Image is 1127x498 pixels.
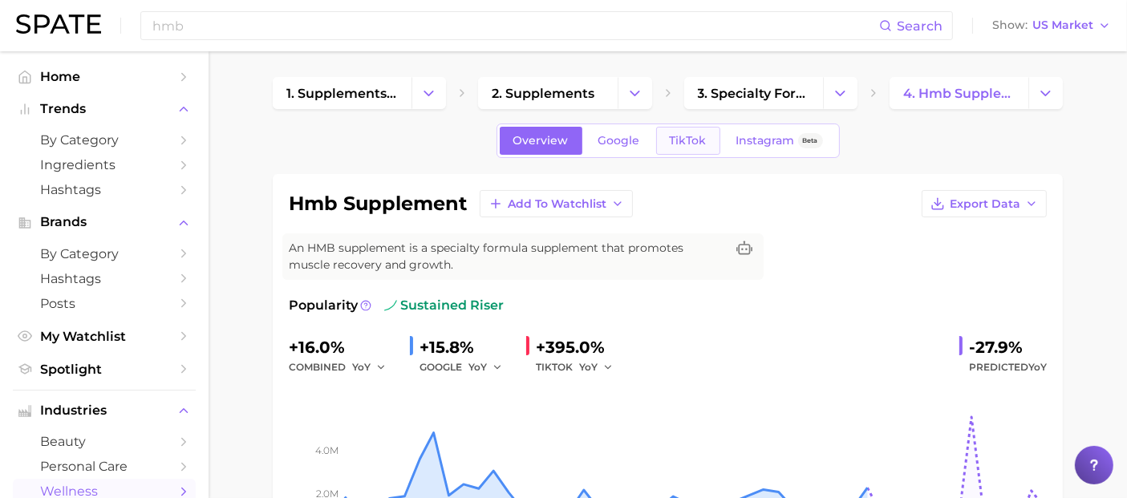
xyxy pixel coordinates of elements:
button: Change Category [618,77,652,109]
a: Google [585,127,654,155]
span: personal care [40,459,168,474]
img: SPATE [16,14,101,34]
span: 3. specialty formula supplements [698,86,809,101]
span: Hashtags [40,271,168,286]
span: YoY [468,360,487,374]
a: My Watchlist [13,324,196,349]
button: Change Category [1028,77,1063,109]
button: Export Data [922,190,1047,217]
span: US Market [1032,21,1093,30]
span: Brands [40,215,168,229]
span: beauty [40,434,168,449]
span: 1. supplements & ingestibles [286,86,398,101]
div: GOOGLE [420,358,513,377]
span: Popularity [289,296,358,315]
span: by Category [40,246,168,261]
a: 2. supplements [478,77,617,109]
a: 4. hmb supplement [890,77,1028,109]
button: Add to Watchlist [480,190,633,217]
span: Export Data [950,197,1020,211]
div: combined [289,358,397,377]
img: sustained riser [384,299,397,312]
a: beauty [13,429,196,454]
a: Ingredients [13,152,196,177]
button: Change Category [823,77,857,109]
div: TIKTOK [536,358,624,377]
span: Show [992,21,1028,30]
a: Home [13,64,196,89]
button: Change Category [411,77,446,109]
a: InstagramBeta [723,127,837,155]
button: Industries [13,399,196,423]
span: 2. supplements [492,86,594,101]
span: My Watchlist [40,329,168,344]
span: Google [598,134,640,148]
span: Instagram [736,134,795,148]
a: personal care [13,454,196,479]
a: Hashtags [13,266,196,291]
span: Posts [40,296,168,311]
span: Overview [513,134,569,148]
span: Beta [803,134,818,148]
div: -27.9% [969,334,1047,360]
input: Search here for a brand, industry, or ingredient [151,12,879,39]
a: TikTok [656,127,720,155]
span: An HMB supplement is a specialty formula supplement that promotes muscle recovery and growth. [289,240,725,273]
div: +16.0% [289,334,397,360]
div: +15.8% [420,334,513,360]
span: Hashtags [40,182,168,197]
span: Home [40,69,168,84]
span: YoY [352,360,371,374]
span: 4. hmb supplement [903,86,1015,101]
a: 3. specialty formula supplements [684,77,823,109]
button: Brands [13,210,196,234]
span: TikTok [670,134,707,148]
a: Overview [500,127,582,155]
span: Industries [40,403,168,418]
span: Add to Watchlist [508,197,606,211]
button: Trends [13,97,196,121]
span: Trends [40,102,168,116]
a: by Category [13,241,196,266]
a: Spotlight [13,357,196,382]
span: by Category [40,132,168,148]
span: Search [897,18,943,34]
button: YoY [579,358,614,377]
h1: hmb supplement [289,194,467,213]
a: Hashtags [13,177,196,202]
span: YoY [1028,361,1047,373]
span: YoY [579,360,598,374]
span: Ingredients [40,157,168,172]
a: 1. supplements & ingestibles [273,77,411,109]
span: Predicted [969,358,1047,377]
a: by Category [13,128,196,152]
div: +395.0% [536,334,624,360]
button: YoY [468,358,503,377]
button: ShowUS Market [988,15,1115,36]
span: sustained riser [384,296,504,315]
a: Posts [13,291,196,316]
span: Spotlight [40,362,168,377]
button: YoY [352,358,387,377]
